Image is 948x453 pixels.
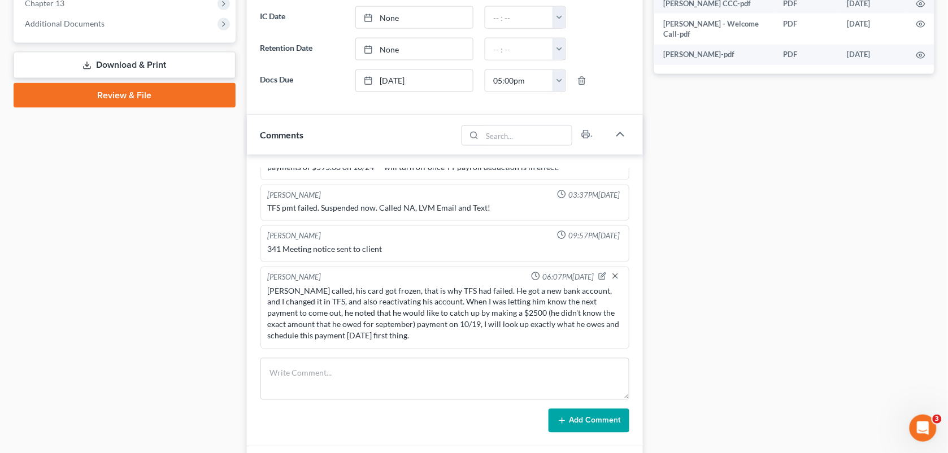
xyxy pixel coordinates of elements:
[356,70,473,92] a: [DATE]
[485,38,553,60] input: -- : --
[568,230,620,241] span: 09:57PM[DATE]
[14,83,236,108] a: Review & File
[255,69,350,92] label: Docs Due
[268,243,623,255] div: 341 Meeting notice sent to client
[268,190,321,201] div: [PERSON_NAME]
[568,190,620,201] span: 03:37PM[DATE]
[260,129,304,140] span: Comments
[838,14,907,45] td: [DATE]
[775,45,838,65] td: PDF
[356,38,473,60] a: None
[542,272,594,282] span: 06:07PM[DATE]
[268,272,321,283] div: [PERSON_NAME]
[268,285,623,342] div: [PERSON_NAME] called, his card got frozen, that is why TFS had failed. He got a new bank account,...
[356,7,473,28] a: None
[485,70,553,92] input: -- : --
[25,19,105,28] span: Additional Documents
[933,415,942,424] span: 3
[268,202,623,214] div: TFS pmt failed. Suspended now. Called NA, LVM Email and Text!
[255,38,350,60] label: Retention Date
[838,45,907,65] td: [DATE]
[268,230,321,241] div: [PERSON_NAME]
[482,126,572,145] input: Search...
[654,45,775,65] td: [PERSON_NAME]-pdf
[255,6,350,29] label: IC Date
[654,14,775,45] td: [PERSON_NAME] - Welcome Call-pdf
[549,409,629,433] button: Add Comment
[14,52,236,79] a: Download & Print
[910,415,937,442] iframe: Intercom live chat
[485,7,553,28] input: -- : --
[775,14,838,45] td: PDF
